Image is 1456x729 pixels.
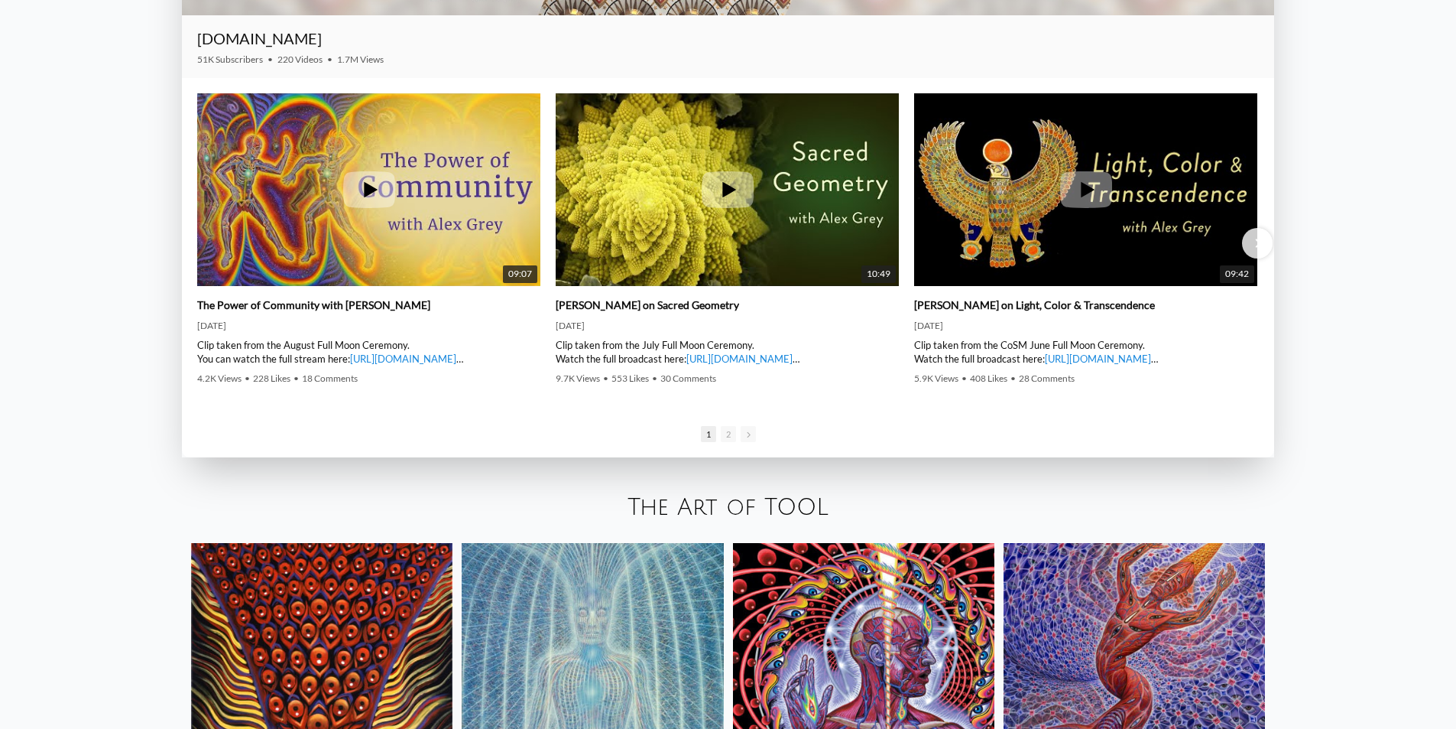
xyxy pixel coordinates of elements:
a: [PERSON_NAME] on Sacred Geometry [556,298,739,312]
span: 18 Comments [302,373,358,384]
div: [DATE] [556,320,899,332]
img: Alex Grey on Light, Color & Transcendence [914,61,1257,319]
span: 09:42 [1220,265,1254,283]
div: Clip taken from the August Full Moon Ceremony. You can watch the full stream here: | [PERSON_NAME... [197,338,540,366]
span: • [1010,373,1016,384]
div: [DATE] [914,320,1257,332]
span: 30 Comments [660,373,716,384]
span: • [268,54,273,65]
a: The Power of Community with Alex Grey 09:07 [197,93,540,286]
span: • [652,373,657,384]
span: 228 Likes [253,373,290,384]
a: The Art of TOOL [627,495,829,520]
span: 5.9K Views [914,373,958,384]
span: 51K Subscribers [197,54,263,65]
span: 09:07 [503,265,537,283]
div: Clip taken from the CoSM June Full Moon Ceremony. Watch the full broadcast here: | [PERSON_NAME] ... [914,338,1257,366]
span: • [961,373,967,384]
img: Alex Grey on Sacred Geometry [556,61,899,319]
img: The Power of Community with Alex Grey [197,61,540,319]
div: [DATE] [197,320,540,332]
a: The Power of Community with [PERSON_NAME] [197,298,430,312]
a: Alex Grey on Sacred Geometry 10:49 [556,93,899,286]
span: • [603,373,608,384]
span: 28 Comments [1019,373,1075,384]
span: • [245,373,250,384]
a: [DOMAIN_NAME] [197,29,322,47]
a: [URL][DOMAIN_NAME] [686,353,793,365]
span: 1.7M Views [337,54,384,65]
a: [URL][DOMAIN_NAME] [1045,353,1151,365]
div: Clip taken from the July Full Moon Ceremony. Watch the full broadcast here: | [PERSON_NAME] | ► W... [556,338,899,366]
span: • [293,373,299,384]
span: 2 [721,426,736,442]
span: 10:49 [861,265,896,283]
span: • [327,54,332,65]
span: 4.2K Views [197,373,242,384]
span: 1 [701,426,716,442]
span: 408 Likes [970,373,1007,384]
span: 553 Likes [611,373,649,384]
a: [PERSON_NAME] on Light, Color & Transcendence [914,298,1155,312]
span: 9.7K Views [556,373,600,384]
a: [URL][DOMAIN_NAME] [350,353,456,365]
span: 220 Videos [277,54,323,65]
a: Alex Grey on Light, Color & Transcendence 09:42 [914,93,1257,286]
iframe: Subscribe to CoSM.TV on YouTube [1166,35,1259,54]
